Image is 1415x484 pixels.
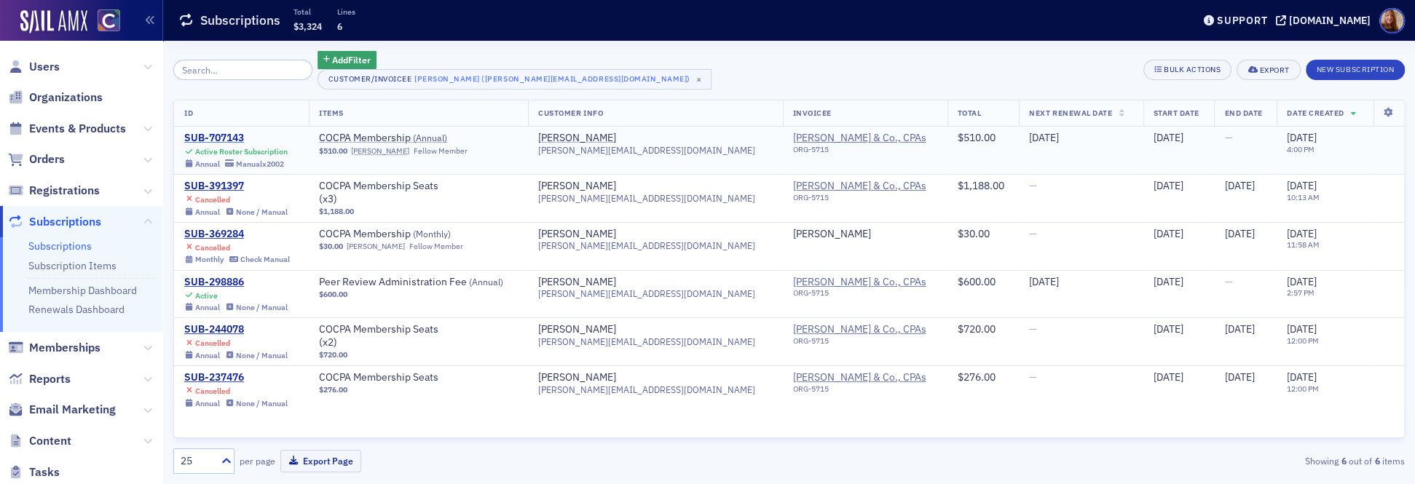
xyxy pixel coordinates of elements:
span: Christensen & Co., CPAs [793,323,926,336]
a: Subscriptions [28,239,92,253]
a: Tasks [8,464,60,480]
span: [DATE] [1154,227,1183,240]
div: Bulk Actions [1164,66,1221,74]
span: Registrations [29,183,100,199]
div: Cancelled [195,338,230,348]
span: Christensen & Co., CPAs [793,132,926,145]
span: Reports [29,371,71,387]
a: New Subscription [1306,62,1405,75]
span: COCPA Membership Seats [319,371,502,384]
span: Total [958,108,982,118]
div: Cancelled [195,195,230,205]
span: [PERSON_NAME][EMAIL_ADDRESS][DOMAIN_NAME] [538,384,755,395]
div: None / Manual [236,207,288,217]
span: ( Annual ) [469,276,503,287]
div: ORG-5715 [793,193,926,207]
span: [DATE] [1287,275,1317,288]
div: ORG-5715 [793,288,926,303]
span: COCPA Membership [319,132,502,145]
span: $30.00 [319,242,343,251]
input: Search… [173,60,312,80]
span: [DATE] [1029,131,1059,144]
div: [PERSON_NAME] [538,132,616,145]
time: 12:00 PM [1287,384,1319,394]
time: 11:58 AM [1287,239,1320,250]
span: Christensen & Co., CPAs [793,180,926,193]
span: Content [29,433,71,449]
span: — [1029,322,1037,336]
div: Annual [195,159,220,169]
a: Registrations [8,183,100,199]
a: Membership Dashboard [28,284,137,297]
span: — [1224,131,1232,144]
img: SailAMX [98,9,120,32]
span: $510.00 [319,146,347,156]
span: [DATE] [1154,322,1183,336]
div: [DOMAIN_NAME] [1289,14,1371,27]
time: 10:13 AM [1287,192,1320,202]
span: [DATE] [1154,131,1183,144]
div: [PERSON_NAME] [538,180,616,193]
span: Email Marketing [29,402,116,418]
span: [PERSON_NAME][EMAIL_ADDRESS][DOMAIN_NAME] [538,193,755,204]
span: [DATE] [1224,370,1254,384]
a: COCPA Membership Seats (x2) [319,323,502,349]
div: Export [1259,66,1289,74]
span: [DATE] [1154,179,1183,192]
span: Memberships [29,340,100,356]
div: None / Manual [236,399,288,408]
label: per page [240,454,275,467]
a: COCPA Membership Seats (x3) [319,180,502,205]
span: ID [184,108,193,118]
span: [PERSON_NAME][EMAIL_ADDRESS][DOMAIN_NAME] [538,240,755,251]
span: [DATE] [1287,322,1317,336]
span: Christensen & Co., CPAs [793,371,937,399]
div: Annual [195,207,220,217]
strong: 6 [1339,454,1349,467]
img: SailAMX [20,10,87,33]
div: Active Roster Subscription [195,147,288,156]
a: COCPA Membership (Annual) [319,132,502,145]
div: Cancelled [195,386,230,396]
span: Peer Review Administration Fee [319,276,503,289]
div: Showing out of items [1004,454,1405,467]
a: Organizations [8,90,103,106]
a: Events & Products [8,121,126,137]
a: Subscriptions [8,214,101,230]
span: [DATE] [1224,322,1254,336]
span: $720.00 [958,322,996,336]
div: None / Manual [236,303,288,312]
div: SUB-244078 [184,323,288,336]
span: Events & Products [29,121,126,137]
time: 4:00 PM [1287,144,1315,154]
button: [DOMAIN_NAME] [1276,15,1376,25]
a: [PERSON_NAME] & Co., CPAs [793,132,926,145]
button: Bulk Actions [1143,60,1231,80]
a: View Homepage [87,9,120,34]
span: ( Monthly ) [413,228,451,239]
a: [PERSON_NAME] & Co., CPAs [793,180,926,193]
span: End Date [1224,108,1262,118]
span: COCPA Membership [319,228,502,241]
span: $276.00 [319,385,347,394]
div: Annual [195,303,220,312]
a: Orders [8,151,65,167]
a: [PERSON_NAME] [538,371,616,384]
span: 6 [337,20,342,32]
a: [PERSON_NAME] & Co., CPAs [793,323,926,336]
span: Christensen & Co., CPAs [793,323,937,351]
a: SUB-237476 [184,371,288,384]
span: Date Created [1287,108,1344,118]
span: [DATE] [1287,179,1317,192]
span: $30.00 [958,227,990,240]
div: SUB-707143 [184,132,288,145]
span: Christensen & Co., CPAs [793,132,937,159]
span: COCPA Membership Seats [319,180,502,193]
div: ORG-5715 [793,145,926,159]
span: Profile [1379,8,1405,33]
a: [PERSON_NAME] [538,276,616,289]
div: Support [1217,14,1267,27]
div: SUB-391397 [184,180,288,193]
span: COCPA Membership Seats [319,323,502,336]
